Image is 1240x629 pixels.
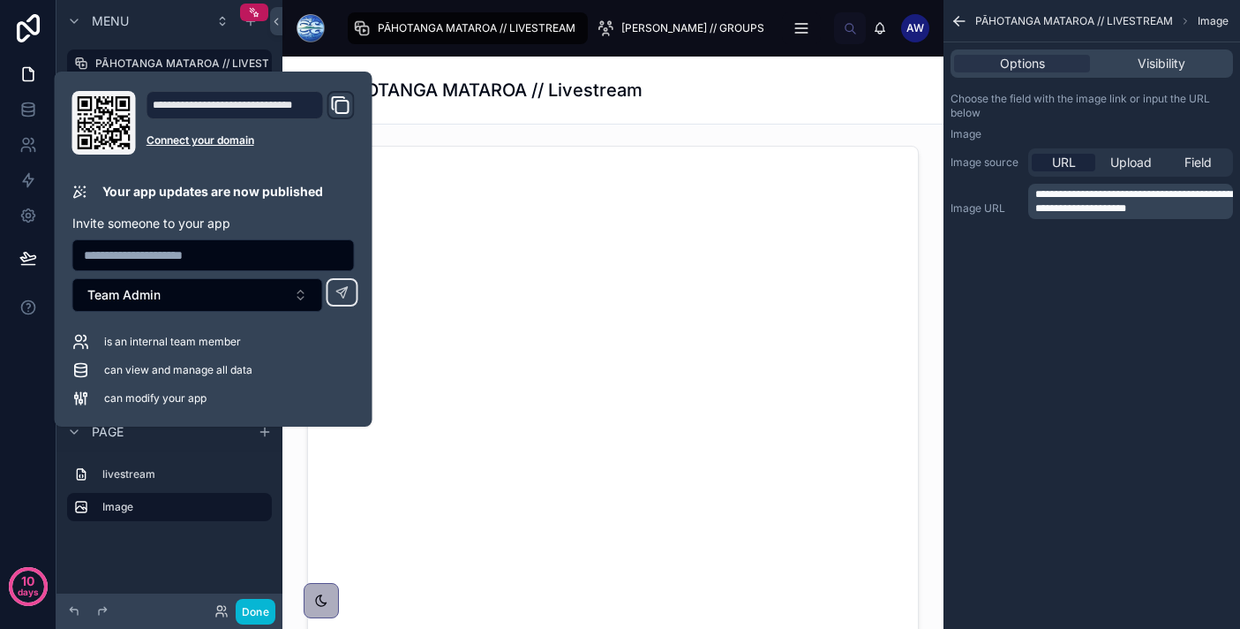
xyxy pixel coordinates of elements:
[304,78,643,102] h1: 🔴 PĀHOTANGA MATAROA // Livestream
[378,21,575,35] span: PĀHOTANGA MATAROA // LIVESTREAM
[1000,55,1045,72] span: Options
[104,391,207,405] span: can modify your app
[92,423,124,441] span: Page
[87,286,161,304] span: Team Admin
[21,572,34,590] p: 10
[951,127,981,141] label: Image
[951,201,1021,216] label: Image URL
[147,133,355,148] a: Connect your domain
[1198,14,1229,28] span: Image
[236,599,275,625] button: Done
[72,215,355,232] p: Invite someone to your app
[621,21,764,35] span: [PERSON_NAME] // GROUPS
[1052,154,1076,171] span: URL
[297,14,325,42] img: App logo
[951,92,1233,120] label: Choose the field with the image link or input the URL below
[67,49,272,78] a: PĀHOTANGA MATAROA // LIVESTREAM
[1138,55,1185,72] span: Visibility
[1110,154,1152,171] span: Upload
[104,363,252,377] span: can view and manage all data
[102,467,265,481] label: livestream
[591,12,777,44] a: [PERSON_NAME] // GROUPS
[72,278,323,312] button: Select Button
[104,335,241,349] span: is an internal team member
[56,452,282,539] div: scrollable content
[1184,154,1212,171] span: Field
[348,12,588,44] a: PĀHOTANGA MATAROA // LIVESTREAM
[1028,184,1233,219] div: scrollable content
[18,580,39,604] p: days
[975,14,1173,28] span: PĀHOTANGA MATAROA // LIVESTREAM
[906,21,924,35] span: AW
[92,12,129,30] span: Menu
[147,91,355,155] div: Domain and Custom Link
[95,57,300,71] label: PĀHOTANGA MATAROA // LIVESTREAM
[102,183,323,201] p: Your app updates are now published
[951,155,1021,170] label: Image source
[102,500,258,514] label: Image
[339,9,834,48] div: scrollable content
